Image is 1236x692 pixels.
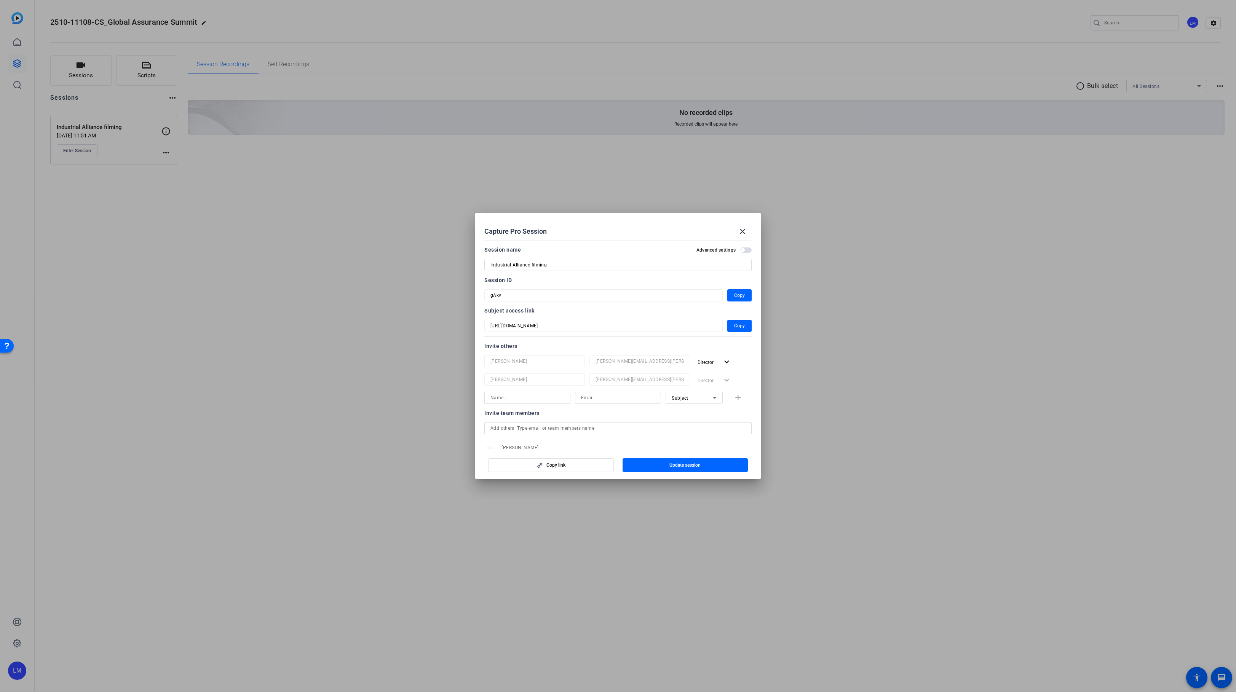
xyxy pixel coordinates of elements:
[484,446,496,457] mat-icon: person
[484,222,752,241] div: Capture Pro Session
[490,357,579,366] input: Name...
[490,291,717,300] input: Session OTP
[490,375,579,384] input: Name...
[712,445,752,458] button: Director
[546,462,565,468] span: Copy link
[669,462,701,468] span: Update session
[727,289,752,301] button: Copy
[739,447,749,456] mat-icon: expand_more
[490,321,717,330] input: Session OTP
[488,458,614,472] button: Copy link
[484,306,752,315] div: Subject access link
[484,245,521,254] div: Session name
[490,393,564,402] input: Name...
[484,341,752,351] div: Invite others
[734,321,745,330] span: Copy
[727,320,752,332] button: Copy
[623,458,748,472] button: Update session
[490,424,746,433] input: Add others: Type email or team members name
[672,395,688,401] span: Subject
[501,445,653,451] span: [PERSON_NAME]
[696,247,736,253] h2: Advanced settings
[581,393,655,402] input: Email...
[490,260,746,269] input: Enter Session Name
[722,357,731,367] mat-icon: expand_more
[698,360,714,365] span: Director
[738,227,747,236] mat-icon: close
[596,357,684,366] input: Email...
[734,291,745,300] span: Copy
[695,355,735,369] button: Director
[484,408,752,418] div: Invite team members
[484,276,752,285] div: Session ID
[596,375,684,384] input: Email...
